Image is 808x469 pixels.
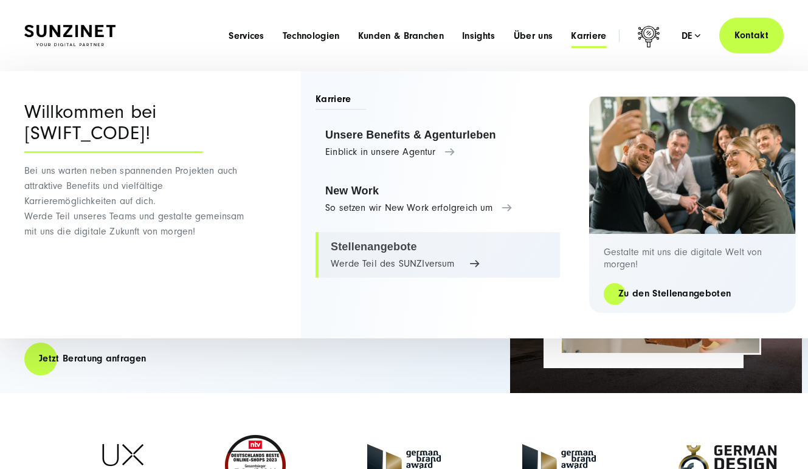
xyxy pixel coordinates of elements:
[316,176,560,222] a: New Work So setzen wir New Work erfolgreich um
[283,30,340,42] a: Technologien
[514,30,553,42] a: Über uns
[719,18,784,53] a: Kontakt
[604,287,745,301] a: Zu den Stellenangeboten
[358,30,444,42] a: Kunden & Branchen
[229,30,264,42] a: Services
[24,25,116,46] img: SUNZINET Full Service Digital Agentur
[571,30,607,42] a: Karriere
[316,120,560,166] a: Unsere Benefits & Agenturleben Einblick in unsere Agentur
[589,97,796,234] img: Digitalagentur und Internetagentur SUNZINET: 2 Frauen 3 Männer, die ein Selfie machen bei
[24,101,202,153] div: Willkommen bei [SWIFT_CODE]!
[24,163,252,239] p: Bei uns warten neben spannenden Projekten auch attraktive Benefits und vielfältige Karrieremöglic...
[316,92,366,110] span: Karriere
[682,30,701,42] div: de
[316,232,560,278] a: Stellenangebote Werde Teil des SUNZIversum
[604,246,781,270] p: Gestalte mit uns die digitale Welt von morgen!
[462,30,496,42] a: Insights
[24,341,161,376] a: Jetzt Beratung anfragen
